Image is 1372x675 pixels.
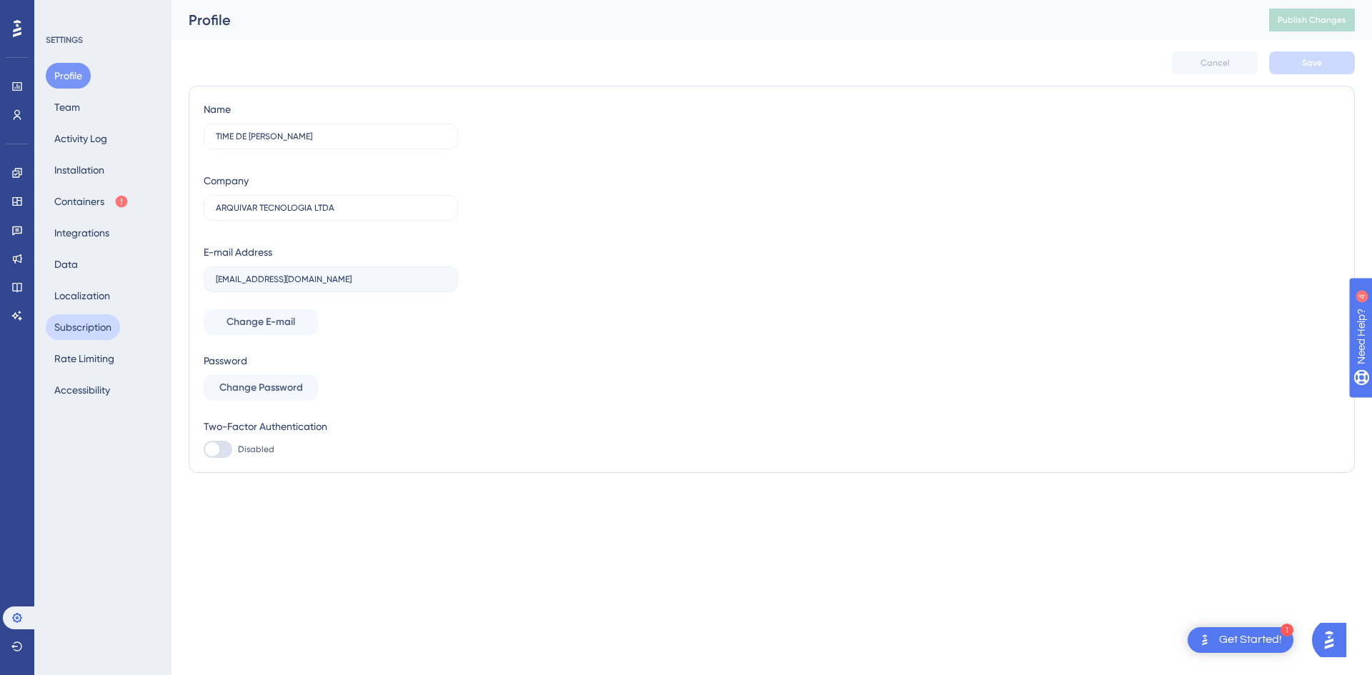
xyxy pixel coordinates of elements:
button: Subscription [46,314,120,340]
span: Change E-mail [227,314,295,331]
div: Two-Factor Authentication [204,418,458,435]
div: 4 [99,7,104,19]
span: Publish Changes [1278,14,1346,26]
span: Cancel [1200,57,1230,69]
div: Get Started! [1219,632,1282,648]
input: Name Surname [216,131,446,141]
div: Profile [189,10,1233,30]
span: Save [1302,57,1322,69]
div: Name [204,101,231,118]
button: Localization [46,283,119,309]
iframe: UserGuiding AI Assistant Launcher [1312,619,1355,661]
button: Save [1269,51,1355,74]
button: Installation [46,157,113,183]
span: Change Password [219,379,303,396]
input: E-mail Address [216,274,446,284]
button: Containers [46,189,137,214]
button: Publish Changes [1269,9,1355,31]
div: Password [204,352,458,369]
span: Need Help? [34,4,89,21]
button: Change E-mail [204,309,318,335]
button: Accessibility [46,377,119,403]
div: Open Get Started! checklist, remaining modules: 1 [1188,627,1293,653]
button: Change Password [204,375,318,401]
span: Disabled [238,444,274,455]
img: launcher-image-alternative-text [1196,631,1213,649]
button: Team [46,94,89,120]
button: Cancel [1172,51,1258,74]
input: Company Name [216,203,446,213]
button: Integrations [46,220,118,246]
button: Rate Limiting [46,346,123,371]
div: SETTINGS [46,34,161,46]
button: Profile [46,63,91,89]
div: E-mail Address [204,244,272,261]
div: Company [204,172,249,189]
div: 1 [1281,624,1293,636]
button: Activity Log [46,126,116,151]
button: Data [46,251,86,277]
